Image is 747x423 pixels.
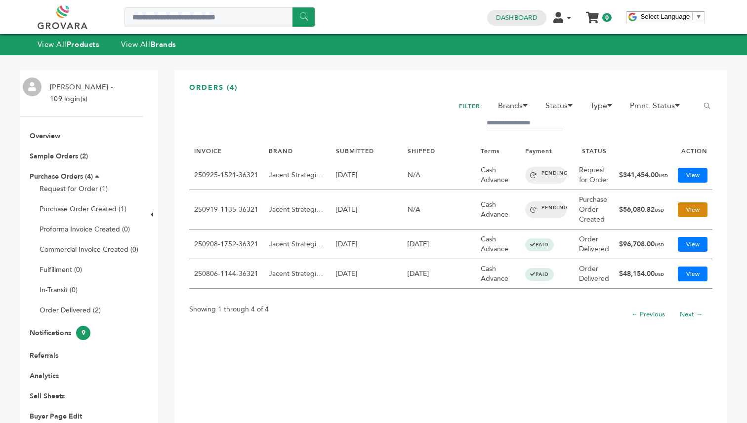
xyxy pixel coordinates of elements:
a: View AllBrands [121,39,176,49]
span: PAID [525,268,554,281]
td: [DATE] [331,230,403,259]
strong: Brands [151,39,176,49]
a: Overview [30,131,60,141]
a: 250925-1521-36321 [194,170,258,180]
td: $48,154.00 [614,259,673,289]
span: USD [655,271,664,277]
span: PENDING [525,201,567,218]
a: Referrals [30,351,58,360]
a: View [678,267,707,281]
td: Cash Advance [476,230,520,259]
span: ​ [692,13,693,20]
a: View [678,237,707,252]
a: Dashboard [496,13,538,22]
a: Notifications9 [30,328,90,338]
p: Showing 1 through 4 of 4 [189,304,269,315]
a: 250919-1135-36321 [194,205,258,214]
li: Brands [493,100,539,116]
td: Request for Order [574,160,614,190]
a: View [678,168,707,183]
a: Purchase Orders (4) [30,172,93,181]
td: Cash Advance [476,259,520,289]
a: 250806-1144-36321 [194,269,258,278]
a: Proforma Invoice Created (0) [40,225,130,234]
a: View AllProducts [38,39,100,49]
td: N/A [403,160,476,190]
td: Order Delivered [574,230,614,259]
span: USD [655,242,664,248]
td: [DATE] [403,230,476,259]
span: PENDING [525,167,567,184]
span: ▼ [695,13,702,20]
input: Search a product or brand... [124,7,315,27]
a: SHIPPED [408,147,435,155]
a: Sample Orders (2) [30,152,88,161]
a: Request for Order (1) [40,184,108,193]
a: Fulfillment (0) [40,265,82,274]
a: ← Previous [631,310,665,319]
th: STATUS [574,142,614,160]
li: Pmnt. Status [625,100,691,116]
li: Status [540,100,583,116]
a: View [678,202,707,217]
a: Sell Sheets [30,391,65,401]
span: 0 [602,13,612,22]
td: Order Delivered [574,259,614,289]
td: Jacent Strategic Manufacturing, LLC [264,230,331,259]
td: Cash Advance [476,160,520,190]
th: ACTION [673,142,712,160]
td: Purchase Order Created [574,190,614,230]
td: Jacent Strategic Manufacturing, LLC [264,190,331,230]
a: INVOICE [194,147,222,155]
img: profile.png [23,77,41,96]
a: Buyer Page Edit [30,412,82,421]
span: USD [655,207,664,213]
span: Select Language [640,13,690,20]
a: Payment [525,147,552,155]
span: USD [659,173,668,179]
a: Commercial Invoice Created (0) [40,245,138,254]
td: [DATE] [331,259,403,289]
td: $56,080.82 [614,190,673,230]
span: PAID [525,238,554,251]
td: Cash Advance [476,190,520,230]
a: Terms [481,147,499,155]
span: 9 [76,326,90,340]
a: In-Transit (0) [40,285,78,295]
input: Filter by keywords [487,116,563,130]
td: N/A [403,190,476,230]
a: My Cart [586,9,598,19]
td: [DATE] [331,190,403,230]
li: [PERSON_NAME] - 109 login(s) [45,81,115,105]
a: Next → [680,310,703,319]
td: [DATE] [331,160,403,190]
h2: FILTER: [459,100,483,113]
a: BRAND [269,147,293,155]
a: SUBMITTED [336,147,374,155]
td: [DATE] [403,259,476,289]
a: Analytics [30,371,59,381]
a: Purchase Order Created (1) [40,204,126,214]
td: Jacent Strategic Manufacturing, LLC [264,259,331,289]
td: $96,708.00 [614,230,673,259]
strong: Products [67,39,99,49]
li: Type [585,100,623,116]
a: Select Language​ [640,13,702,20]
td: $341,454.00 [614,160,673,190]
a: Order Delivered (2) [40,306,101,315]
a: 250908-1752-36321 [194,239,258,249]
h3: ORDERS (4) [189,83,712,100]
td: Jacent Strategic Manufacturing, LLC [264,160,331,190]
